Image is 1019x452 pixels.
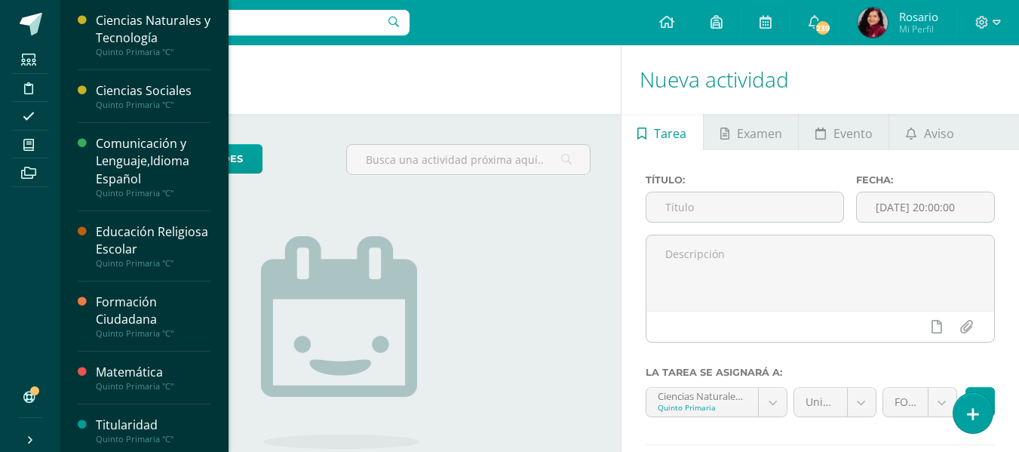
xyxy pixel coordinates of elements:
[794,388,876,417] a: Unidad 4
[96,82,210,110] a: Ciencias SocialesQuinto Primaria "C"
[833,115,873,152] span: Evento
[658,388,747,402] div: Ciencias Naturales y Tecnología 'C'
[646,174,845,186] label: Título:
[96,135,210,187] div: Comunicación y Lenguaje,Idioma Español
[96,417,210,444] a: TitularidadQuinto Primaria "C"
[96,364,210,381] div: Matemática
[889,114,970,150] a: Aviso
[899,9,938,24] span: Rosario
[895,388,916,417] span: FORMATIVO (70.0%)
[883,388,956,417] a: FORMATIVO (70.0%)
[96,188,210,198] div: Quinto Primaria "C"
[815,20,831,36] span: 239
[96,223,210,269] a: Educación Religiosa EscolarQuinto Primaria "C"
[646,367,995,378] label: La tarea se asignará a:
[622,114,703,150] a: Tarea
[96,381,210,392] div: Quinto Primaria "C"
[96,223,210,258] div: Educación Religiosa Escolar
[70,10,410,35] input: Busca un usuario...
[96,135,210,198] a: Comunicación y Lenguaje,Idioma EspañolQuinto Primaria "C"
[96,47,210,57] div: Quinto Primaria "C"
[96,364,210,392] a: MatemáticaQuinto Primaria "C"
[856,174,995,186] label: Fecha:
[806,388,836,417] span: Unidad 4
[799,114,889,150] a: Evento
[646,388,787,417] a: Ciencias Naturales y Tecnología 'C'Quinto Primaria
[640,45,1001,114] h1: Nueva actividad
[96,82,210,100] div: Ciencias Sociales
[347,145,589,174] input: Busca una actividad próxima aquí...
[96,12,210,57] a: Ciencias Naturales y TecnologíaQuinto Primaria "C"
[96,434,210,444] div: Quinto Primaria "C"
[704,114,798,150] a: Examen
[261,236,419,449] img: no_activities.png
[899,23,938,35] span: Mi Perfil
[78,45,603,114] h1: Actividades
[96,328,210,339] div: Quinto Primaria "C"
[857,192,994,222] input: Fecha de entrega
[654,115,686,152] span: Tarea
[924,115,954,152] span: Aviso
[858,8,888,38] img: 09a0c29ce381441f5c2861f56846dd4a.png
[96,12,210,47] div: Ciencias Naturales y Tecnología
[96,294,210,339] a: Formación CiudadanaQuinto Primaria "C"
[646,192,844,222] input: Título
[658,402,747,413] div: Quinto Primaria
[96,258,210,269] div: Quinto Primaria "C"
[96,417,210,434] div: Titularidad
[96,294,210,328] div: Formación Ciudadana
[96,100,210,110] div: Quinto Primaria "C"
[737,115,782,152] span: Examen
